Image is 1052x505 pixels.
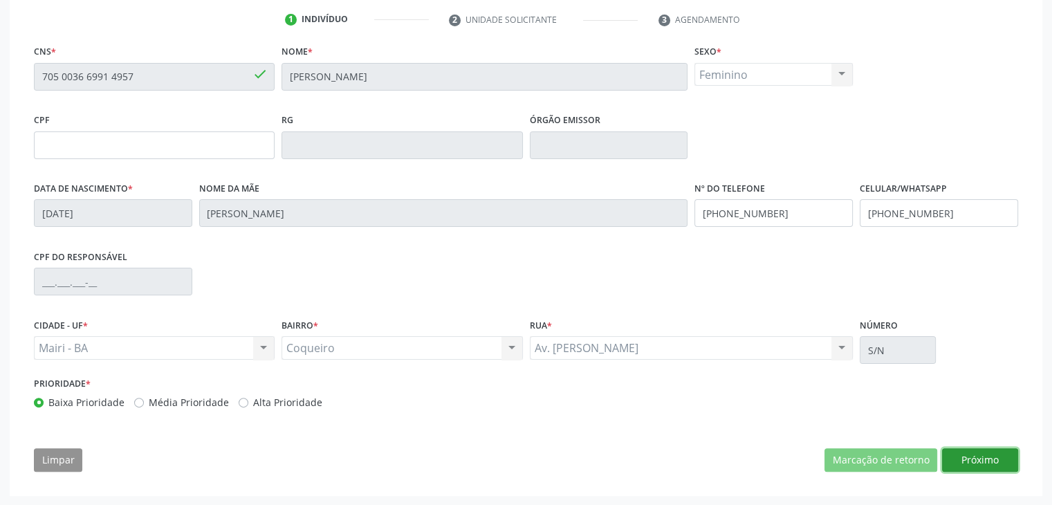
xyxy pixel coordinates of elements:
div: 1 [285,14,297,26]
label: Prioridade [34,374,91,395]
label: CPF do responsável [34,246,127,268]
label: Nº do Telefone [694,178,765,200]
label: Data de nascimento [34,178,133,200]
label: Baixa Prioridade [48,395,124,410]
button: Próximo [942,448,1018,472]
label: Nome da mãe [199,178,259,200]
label: Sexo [694,42,721,63]
input: (__) _____-_____ [694,199,853,227]
label: Rua [530,315,552,336]
span: done [252,66,268,82]
label: CPF [34,110,50,131]
label: Órgão emissor [530,110,600,131]
input: __/__/____ [34,199,192,227]
label: BAIRRO [282,315,318,336]
label: Alta Prioridade [253,395,322,410]
label: Número [860,315,898,336]
input: ___.___.___-__ [34,268,192,295]
label: Celular/WhatsApp [860,178,947,200]
button: Marcação de retorno [824,448,937,472]
label: Média Prioridade [149,395,229,410]
div: Indivíduo [302,13,348,26]
label: CIDADE - UF [34,315,88,336]
input: (__) _____-_____ [860,199,1018,227]
label: CNS [34,42,56,63]
label: RG [282,110,293,131]
label: Nome [282,42,313,63]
